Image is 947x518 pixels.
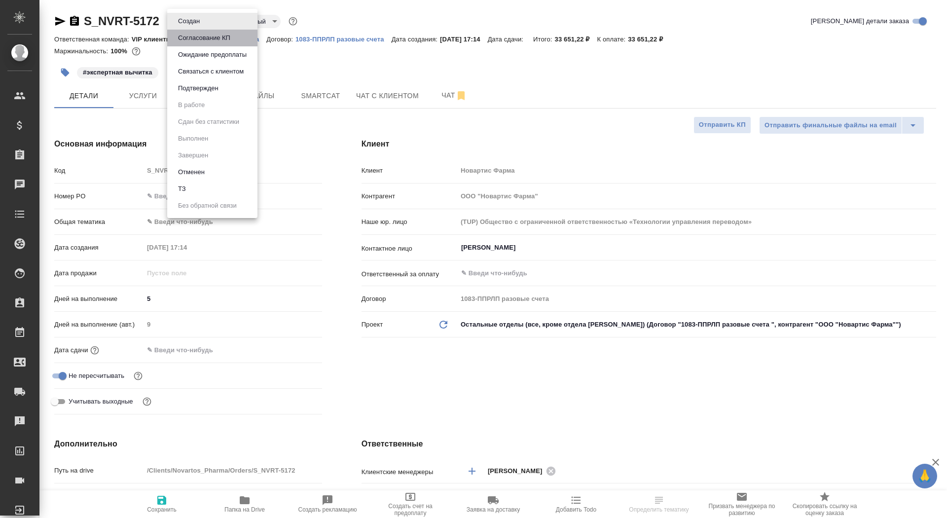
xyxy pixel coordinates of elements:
button: Подтвержден [175,83,221,94]
button: Завершен [175,150,211,161]
button: Ожидание предоплаты [175,49,250,60]
button: В работе [175,100,208,111]
button: Согласование КП [175,33,233,43]
button: Создан [175,16,203,27]
button: Отменен [175,167,208,178]
button: Связаться с клиентом [175,66,247,77]
button: Без обратной связи [175,200,240,211]
button: ТЗ [175,184,189,194]
button: Сдан без статистики [175,116,242,127]
button: Выполнен [175,133,211,144]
